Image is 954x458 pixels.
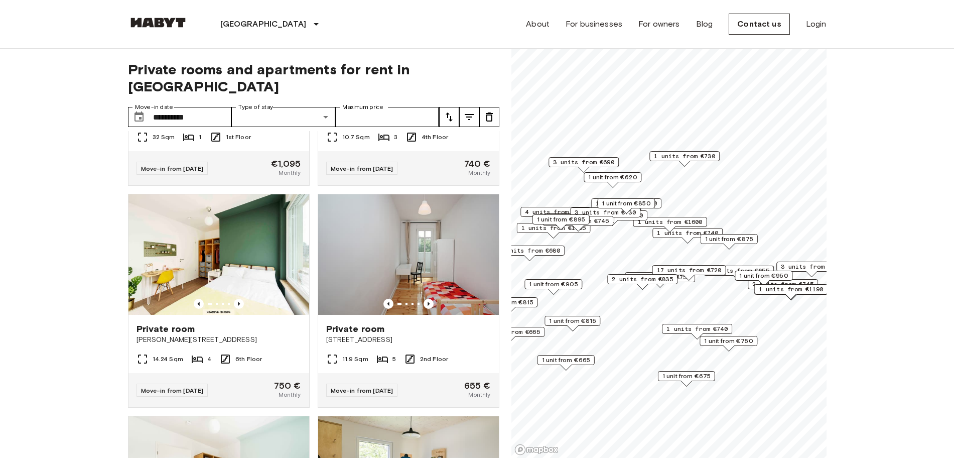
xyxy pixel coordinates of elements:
div: Map marker [607,274,677,290]
div: Map marker [652,228,723,244]
div: Map marker [748,279,818,295]
button: Previous image [234,299,244,309]
div: Map marker [544,316,600,331]
font: 1st Floor [226,133,251,141]
font: 11.9 [342,355,353,363]
span: 2 units from €655 [708,266,769,275]
div: Map marker [597,198,655,214]
font: 1 unit from €950 [739,272,788,279]
span: 2 units from €755 [629,273,691,282]
a: Login [806,18,827,30]
span: 1 units from €1095 [521,223,586,233]
button: Previous image [194,299,204,309]
font: 4th Floor [422,133,448,141]
font: Move-in from [DATE] [141,387,204,394]
font: Login [806,19,827,29]
button: Choose date, selected date is 25 Dec 2025 [129,107,149,127]
div: Map marker [700,234,757,250]
font: [GEOGRAPHIC_DATA] [220,19,307,29]
span: 3 units from €730 [575,208,636,217]
span: 3 units from €720 [781,262,842,271]
font: 1 unit from €895 [536,215,585,223]
a: Mapbox logo [514,444,559,455]
font: 10.7 [342,133,355,141]
font: Monthly [279,169,301,176]
div: Map marker [474,327,544,342]
font: Monthly [279,391,301,398]
div: Map marker [482,297,537,313]
font: [PERSON_NAME][STREET_ADDRESS] [137,335,257,344]
font: 1 unit from €620 [588,173,637,181]
span: 1 units from €740 [666,324,728,333]
font: 750 € [274,380,301,391]
a: Marketing picture of unit DE-01-200-02MPrevious imagePrevious imagePrivate room[STREET_ADDRESS]11... [318,194,499,408]
font: Private rooms and apartments for rent in [GEOGRAPHIC_DATA] [128,61,411,95]
span: 5 units from €665 [549,214,610,223]
font: 3 [394,133,397,141]
font: Sqm [161,133,175,141]
font: For businesses [566,19,622,29]
font: 1 unit from €815 [486,298,533,306]
div: Map marker [649,151,720,167]
img: Habyt [128,18,188,28]
span: 17 units from €720 [656,266,721,275]
span: 2 units from €835 [612,275,673,284]
div: Map marker [524,279,582,295]
div: Map marker [652,265,726,281]
font: Private room [137,323,195,334]
a: For owners [638,18,680,30]
button: tune [459,107,479,127]
span: 1 units from €1190 [758,285,823,294]
a: About [526,18,550,30]
font: Move-in from [DATE] [331,387,393,394]
font: About [526,19,550,29]
font: Monthly [468,169,490,176]
div: Map marker [543,216,613,232]
font: 1 unit from €665 [541,356,590,364]
div: Map marker [633,217,707,233]
font: 6th Floor [235,355,262,363]
button: Previous image [383,299,393,309]
button: tune [479,107,499,127]
font: 32 [153,133,160,141]
font: 1 unit from €905 [529,280,578,288]
font: Move-in from [DATE] [141,165,204,172]
font: Move-in date [135,103,173,110]
font: Monthly [468,391,490,398]
span: 4 units from €730 [525,207,586,216]
font: [STREET_ADDRESS] [326,335,392,344]
font: 1 [199,133,201,141]
div: Map marker [591,198,661,214]
div: Map marker [657,371,715,387]
div: Map marker [662,324,732,339]
font: Sqm [169,355,183,363]
div: Map marker [754,284,828,300]
span: 1 units from €1600 [637,217,702,226]
button: tune [439,107,459,127]
font: 1 unit from €750 [704,337,753,345]
font: 5 [392,355,396,363]
span: 1 units from €740 [582,211,643,220]
span: 1 units from €740 [657,228,718,238]
span: 5 units from €745 [548,216,609,225]
font: Move-in from [DATE] [331,165,393,172]
a: For businesses [566,18,622,30]
a: Blog [696,18,713,30]
div: Map marker [520,207,591,222]
span: 3 units from €690 [553,158,614,167]
span: 1 units from €730 [654,152,715,161]
font: 655 € [464,380,491,391]
font: Contact us [737,19,781,29]
span: 1 units from €840 [596,199,657,208]
font: 1 unit from €850 [602,199,650,207]
div: Map marker [516,223,590,239]
div: Map marker [537,355,594,371]
font: Blog [696,19,713,29]
div: Map marker [735,271,792,286]
font: Private room [326,323,385,334]
font: 740 € [464,158,491,169]
div: Map marker [625,272,695,288]
img: Marketing picture of unit DE-01-200-02M [318,194,499,315]
button: Previous image [424,299,434,309]
span: 1 units from €665 [479,327,540,336]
